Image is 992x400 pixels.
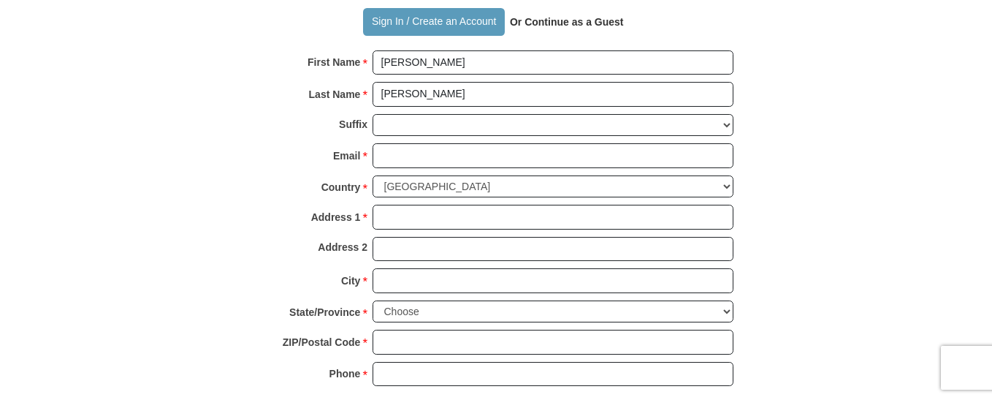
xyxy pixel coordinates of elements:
strong: Country [321,177,361,197]
strong: Or Continue as a Guest [510,16,624,28]
strong: Address 2 [318,237,367,257]
strong: Phone [329,363,361,384]
strong: Address 1 [311,207,361,227]
strong: Suffix [339,114,367,135]
button: Sign In / Create an Account [363,8,504,36]
strong: First Name [308,52,360,72]
strong: Email [333,146,360,166]
strong: State/Province [289,302,360,322]
strong: City [341,271,360,291]
strong: Last Name [309,84,361,105]
strong: ZIP/Postal Code [283,332,361,352]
